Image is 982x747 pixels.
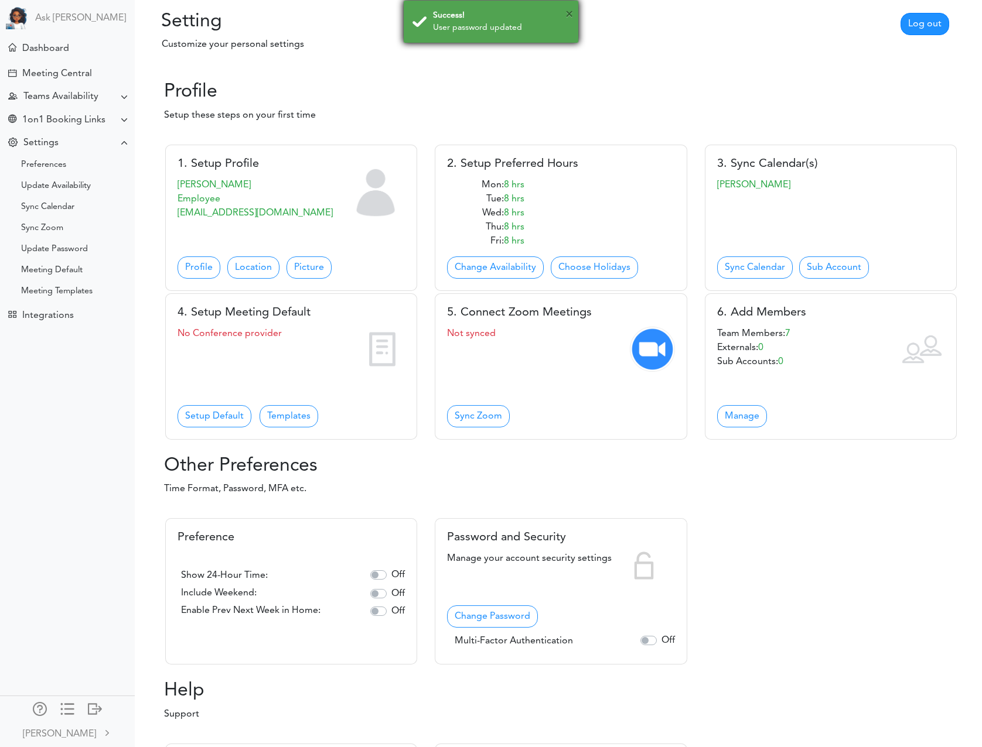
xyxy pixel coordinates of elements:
div: Settings [23,138,59,149]
h5: Password and Security [447,530,674,544]
h5: 4. Setup Meeting Default [178,306,405,320]
div: Manage Members and Externals [33,702,47,714]
div: Update Password [21,246,88,252]
button: × [565,6,573,23]
span: 7 [785,329,790,338]
a: Manage [717,405,767,427]
a: Multi-Factor Authentication [447,630,581,652]
h6: Include Weekend: [181,588,257,599]
a: Change side menu [60,702,74,718]
label: Off [391,604,405,618]
div: Update Availability [21,183,91,189]
p: Customize your personal settings [144,37,737,52]
div: Share Meeting Link [8,115,16,126]
span: [PERSON_NAME] Employee [EMAIL_ADDRESS][DOMAIN_NAME] [178,180,333,218]
div: Preferences [21,162,66,168]
h5: 6. Add Members [717,306,945,320]
div: Sync Zoom [21,225,63,231]
div: Creating Meeting [8,69,16,77]
div: Show only icons [60,702,74,714]
div: 1on1 Booking Links [22,115,105,126]
p: Not synced [447,327,674,341]
div: Mon: Tue: Wed: Thu: Fri: [447,178,504,248]
div: Meeting Default [21,268,83,273]
div: Integrations [22,310,74,321]
a: Location [227,256,279,279]
span: 8 hrs [504,180,524,190]
label: Off [391,568,405,582]
a: Choose Holidays [551,256,638,279]
img: members.png [899,327,945,372]
a: Profile [178,256,220,279]
span: 8 hrs [504,208,524,218]
div: Profile [164,67,973,103]
h6: Show 24-Hour Time: [181,570,268,581]
a: Manage Members and Externals [33,702,47,718]
a: Sync Zoom [447,405,510,427]
span: 8 hrs [504,237,524,246]
h5: 1. Setup Profile [178,157,405,171]
div: Sync Calendar [21,204,74,210]
h5: 2. Setup Preferred Hours [447,157,674,171]
div: Success! [433,9,570,22]
label: Off [662,633,675,647]
div: Team Members: Externals: Sub Accounts: [717,327,812,372]
span: 0 [758,343,763,352]
h5: 5. Connect Zoom Meetings [447,306,674,320]
div: Teams Availability [23,91,98,102]
a: Setup Default [178,405,251,427]
div: [PERSON_NAME] [23,727,96,741]
img: user-off.png [346,163,405,222]
div: Other Preferences [164,441,973,477]
h5: 3. Sync Calendar(s) [717,157,945,171]
div: Dashboard [22,43,69,54]
div: Meeting Templates [21,289,93,294]
span: 8 hrs [504,194,524,204]
a: Change Password [447,605,538,628]
label: Off [391,587,405,601]
p: Setup these steps on your first time [164,108,973,122]
p: No Conference provider [178,327,405,341]
span: 0 [778,357,783,366]
h6: Enable Prev Next Week in Home: [181,605,320,616]
h5: Preference [178,530,405,544]
img: default.png [360,327,405,372]
div: Help [164,666,973,702]
p: Support [164,707,973,721]
a: Sync Calendar [717,256,793,279]
div: Home [8,43,16,52]
p: Time Format, Password, MFA etc. [164,482,973,496]
p: [PERSON_NAME] [717,178,945,192]
div: User password updated [433,22,570,34]
span: 8 hrs [504,222,524,232]
img: zoom.png [630,327,675,372]
a: Picture [287,256,332,279]
a: Sub Account [799,256,869,279]
div: Meeting Central [22,68,92,80]
div: TEAMCAL AI Workflow Apps [8,310,16,318]
a: [PERSON_NAME] [1,719,134,746]
div: Change Settings [8,138,18,149]
a: Templates [260,405,318,427]
p: Manage your account security settings [447,551,674,566]
div: Log out [88,702,102,714]
a: Change Availability [447,256,544,279]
